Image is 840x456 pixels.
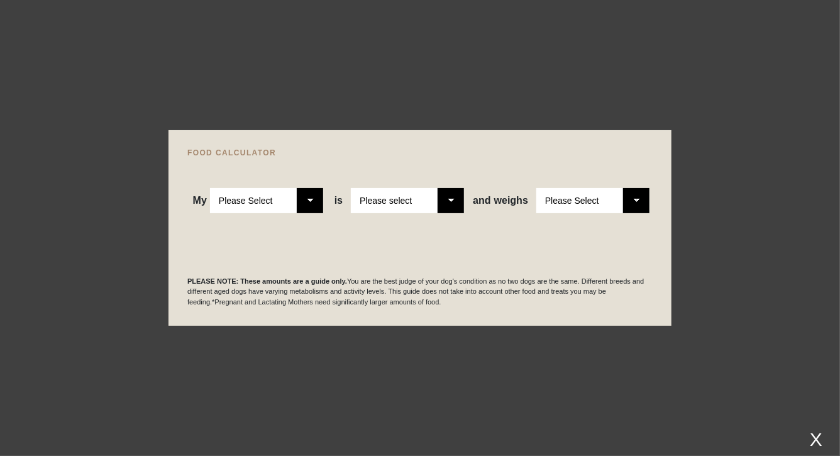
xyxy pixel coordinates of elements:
[473,195,494,206] span: and
[334,195,343,206] span: is
[473,195,528,206] span: weighs
[187,277,347,285] b: PLEASE NOTE: These amounts are a guide only.
[805,429,827,450] div: X
[187,149,653,157] h4: FOOD CALCULATOR
[193,195,207,206] span: My
[187,276,653,308] p: You are the best judge of your dog's condition as no two dogs are the same. Different breeds and ...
